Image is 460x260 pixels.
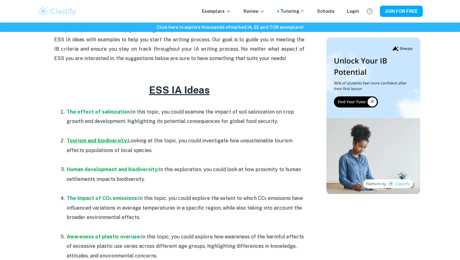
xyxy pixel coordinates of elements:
[67,138,128,144] a: Tourism and biodiversity:
[347,8,359,15] a: Login
[67,136,304,155] p: Looking at this topic, you could investigate how unsustainable tourism affects populations of loc...
[380,6,423,17] button: JOIN FOR FREE
[243,8,265,15] p: Review
[280,8,304,15] a: Tutoring
[67,194,304,222] p: In this topic, you could explore the extent to which CO₂ emissions have influenced variations in ...
[317,8,335,15] a: Schools
[364,6,375,17] button: Help and Feedback
[1,24,459,31] h6: Click here to explore thousands of marked IA, EE and TOK exemplars !
[67,234,141,240] a: Awareness of plastic overuse:
[202,8,231,15] p: Exemplars
[326,38,420,194] img: Thumbnail
[54,16,304,64] p: Have you got your ESS IA deadline approaching soon and are unsure what to choose as your topic? D...
[67,166,159,172] a: Human development and biodiversity:
[149,84,210,96] u: ESS IA Ideas
[37,5,77,18] img: Clastify logo
[67,195,138,201] a: The impact of CO₂ emissions:
[67,165,304,184] p: In this exploration, you could look at how proximity to human settlements impacts biodiversity.
[67,107,304,126] p: In this topic, you could examine the impact of soil salinization on crop growth and development, ...
[67,109,131,115] a: The effect of salinization:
